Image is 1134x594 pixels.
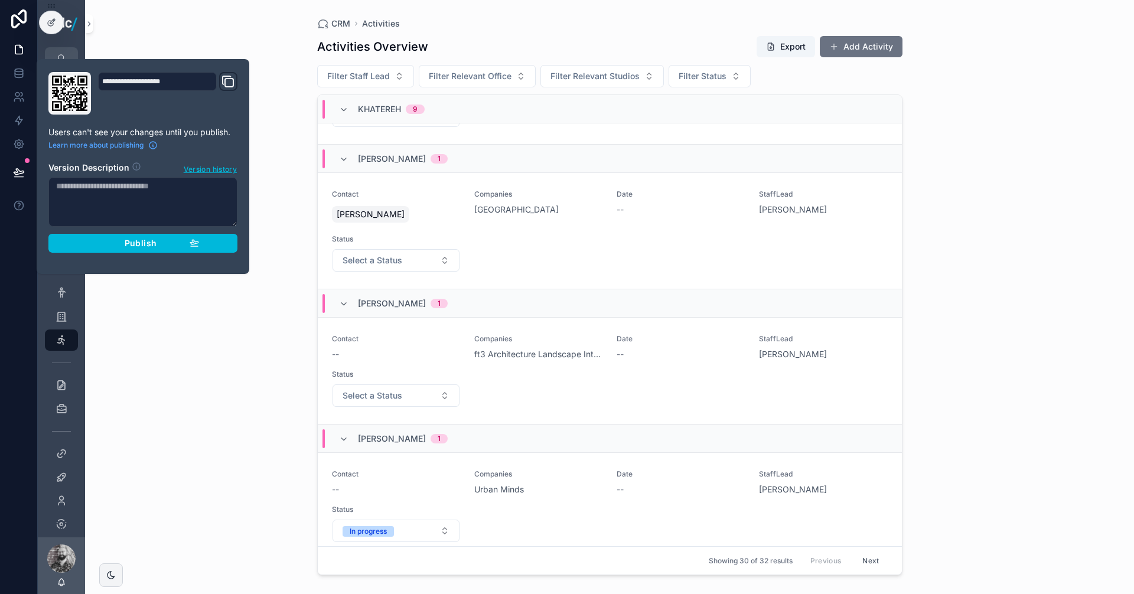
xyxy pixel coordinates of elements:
button: Select Button [669,65,751,87]
div: scrollable content [38,68,85,537]
span: -- [617,484,624,495]
span: Learn more about publishing [48,141,144,150]
span: Date [617,334,745,344]
div: 1 [438,154,441,164]
a: [PERSON_NAME] [759,204,827,216]
a: Contact--Companiesft3 Architecture Landscape Interior DesignDate--StaffLead[PERSON_NAME]StatusSel... [318,318,902,425]
button: Select Button [419,65,536,87]
h2: Version Description [48,162,129,175]
span: Filter Staff Lead [327,70,390,82]
div: 9 [413,105,418,114]
span: [PERSON_NAME] [358,433,426,445]
span: Select a Status [343,254,402,266]
a: CRM [317,18,350,30]
span: Filter Relevant Office [429,70,511,82]
div: In progress [350,526,387,537]
div: 1 [438,434,441,443]
span: [PERSON_NAME] [337,208,405,220]
a: Contact[PERSON_NAME]Companies[GEOGRAPHIC_DATA]Date--StaffLead[PERSON_NAME]StatusSelect Button [318,173,902,289]
span: Version history [184,162,237,174]
a: Contact--CompaniesUrban MindsDate--StaffLead[PERSON_NAME]StatusSelect Button [318,453,902,560]
button: Version history [183,162,237,175]
span: Select a Status [343,390,402,402]
button: Select Button [540,65,664,87]
span: Companies [474,190,602,199]
a: ft3 Architecture Landscape Interior Design [474,348,602,360]
span: Date [617,190,745,199]
a: Learn more about publishing [48,141,158,150]
span: Khatereh [358,103,401,115]
div: 1 [438,299,441,308]
span: Showing 30 of 32 results [709,556,793,566]
span: Contact [332,334,460,344]
button: Select Button [333,520,460,542]
span: [PERSON_NAME] [358,153,426,165]
span: Date [617,469,745,479]
span: -- [617,204,624,216]
button: Select Button [333,249,460,272]
span: StaffLead [759,469,887,479]
button: Select Button [317,65,414,87]
button: Export [757,36,815,57]
button: Select Button [333,384,460,407]
span: StaffLead [759,334,887,344]
a: Activities [362,18,400,30]
span: -- [617,348,624,360]
span: Companies [474,469,602,479]
span: Companies [474,334,602,344]
span: Filter Relevant Studios [550,70,640,82]
p: Users can't see your changes until you publish. [48,126,237,138]
button: Add Activity [820,36,902,57]
span: [PERSON_NAME] [358,298,426,309]
span: Status [332,370,460,379]
div: Domain and Custom Link [98,72,237,115]
span: Status [332,505,460,514]
span: Filter Status [679,70,726,82]
span: -- [332,348,339,360]
span: Contact [332,190,460,199]
button: Publish [48,234,237,253]
button: Next [854,551,887,570]
span: -- [332,484,339,495]
a: [GEOGRAPHIC_DATA] [474,204,559,216]
span: Status [332,234,460,244]
span: CRM [331,18,350,30]
span: Contact [332,469,460,479]
a: Urban Minds [474,484,524,495]
a: [PERSON_NAME] [759,348,827,360]
span: Publish [125,238,157,249]
h1: Activities Overview [317,38,428,55]
a: [PERSON_NAME] [759,484,827,495]
span: StaffLead [759,190,887,199]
